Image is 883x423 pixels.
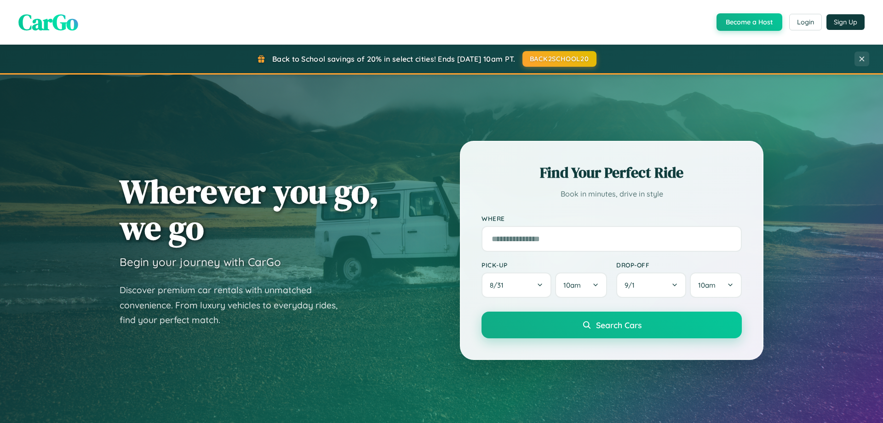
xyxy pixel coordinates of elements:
button: 8/31 [482,272,551,298]
button: BACK2SCHOOL20 [522,51,596,67]
button: Search Cars [482,312,742,338]
label: Pick-up [482,261,607,269]
button: 10am [690,272,742,298]
span: Search Cars [596,320,642,330]
span: Back to School savings of 20% in select cities! Ends [DATE] 10am PT. [272,54,515,64]
button: 9/1 [616,272,686,298]
button: Become a Host [717,13,782,31]
h1: Wherever you go, we go [120,173,379,246]
p: Discover premium car rentals with unmatched convenience. From luxury vehicles to everyday rides, ... [120,283,350,328]
h2: Find Your Perfect Ride [482,162,742,183]
label: Drop-off [616,261,742,269]
p: Book in minutes, drive in style [482,187,742,201]
span: 8 / 31 [490,281,508,290]
span: CarGo [18,7,78,37]
h3: Begin your journey with CarGo [120,255,281,269]
span: 10am [698,281,716,290]
span: 9 / 1 [625,281,639,290]
label: Where [482,214,742,222]
span: 10am [563,281,581,290]
button: Sign Up [826,14,865,30]
button: 10am [555,272,607,298]
button: Login [789,14,822,30]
